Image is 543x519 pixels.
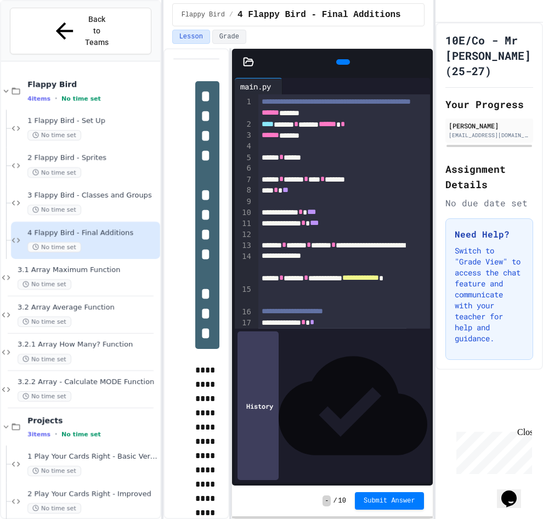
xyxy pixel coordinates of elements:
[364,497,415,505] span: Submit Answer
[27,452,158,461] span: 1 Play Your Cards Right - Basic Version
[235,141,253,152] div: 4
[237,8,401,21] span: 4 Flappy Bird - Final Additions
[452,427,532,474] iframe: chat widget
[235,97,253,119] div: 1
[18,391,71,402] span: No time set
[61,95,101,102] span: No time set
[172,30,210,44] button: Lesson
[27,503,81,514] span: No time set
[27,415,158,425] span: Projects
[18,354,71,364] span: No time set
[235,153,253,163] div: 5
[235,207,253,218] div: 10
[445,196,533,210] div: No due date set
[333,497,337,505] span: /
[27,466,81,476] span: No time set
[338,497,346,505] span: 10
[445,97,533,112] h2: Your Progress
[18,340,158,349] span: 3.2.1 Array How Many? Function
[235,251,253,284] div: 14
[235,318,253,329] div: 17
[235,130,253,141] div: 3
[18,266,158,275] span: 3.1 Array Maximum Function
[229,10,233,19] span: /
[212,30,246,44] button: Grade
[27,167,81,178] span: No time set
[449,131,530,139] div: [EMAIL_ADDRESS][DOMAIN_NAME]
[235,185,253,196] div: 8
[61,431,101,438] span: No time set
[182,10,225,19] span: Flappy Bird
[235,307,253,318] div: 16
[27,116,158,126] span: 1 Flappy Bird - Set Up
[27,228,158,238] span: 4 Flappy Bird - Final Additions
[323,495,331,506] span: -
[27,489,158,499] span: 2 Play Your Cards Right - Improved
[235,174,253,185] div: 7
[27,80,158,89] span: Flappy Bird
[27,205,81,215] span: No time set
[235,196,253,207] div: 9
[235,163,253,174] div: 6
[235,119,253,130] div: 2
[27,130,81,140] span: No time set
[455,228,524,241] h3: Need Help?
[237,331,279,480] div: History
[235,218,253,229] div: 11
[18,317,71,327] span: No time set
[445,32,533,78] h1: 10E/Co - Mr [PERSON_NAME] (25-27)
[449,121,530,131] div: [PERSON_NAME]
[27,95,50,102] span: 4 items
[18,377,158,387] span: 3.2.2 Array - Calculate MODE Function
[27,242,81,252] span: No time set
[235,229,253,240] div: 12
[27,431,50,438] span: 3 items
[18,279,71,290] span: No time set
[455,245,524,344] p: Switch to "Grade View" to access the chat feature and communicate with your teacher for help and ...
[55,94,57,103] span: •
[445,161,533,192] h2: Assignment Details
[235,329,253,340] div: 18
[27,191,158,200] span: 3 Flappy Bird - Classes and Groups
[18,303,158,312] span: 3.2 Array Average Function
[27,154,158,163] span: 2 Flappy Bird - Sprites
[4,4,76,70] div: Chat with us now!Close
[235,81,276,92] div: main.py
[84,14,110,48] span: Back to Teams
[235,284,253,307] div: 15
[235,240,253,251] div: 13
[55,430,57,438] span: •
[497,475,532,508] iframe: chat widget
